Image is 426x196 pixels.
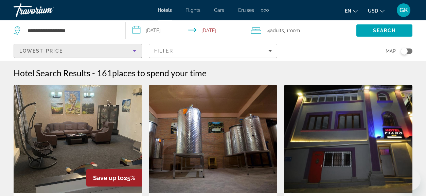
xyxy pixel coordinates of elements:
h1: Hotel Search Results [14,68,90,78]
a: Flights [185,7,200,13]
img: Hotel Mogzauri [149,85,277,193]
a: Travorium [14,1,82,19]
input: Search hotel destination [27,25,115,36]
div: 25% [86,169,142,187]
button: Extra navigation items [261,5,269,16]
span: Map [386,46,396,56]
span: en [345,8,351,14]
iframe: Кнопка запуска окна обмена сообщениями [399,169,421,191]
span: GK [400,7,408,14]
img: Piano Hotel [284,85,412,193]
button: Select check in and out date [126,20,245,41]
span: Lowest Price [19,48,63,54]
a: Hotels [158,7,172,13]
span: places to spend your time [112,68,207,78]
button: Search [356,24,412,37]
button: Filters [149,44,277,58]
button: Toggle map [396,48,412,54]
span: Adults [270,28,284,33]
span: Room [288,28,300,33]
mat-select: Sort by [19,47,136,55]
h2: 161 [97,68,207,78]
button: User Menu [395,3,412,17]
span: Save up to [93,174,124,181]
span: Filter [154,48,174,54]
img: Villa Old Sololaki [14,85,142,193]
span: , 1 [284,26,300,35]
span: - [92,68,95,78]
span: USD [368,8,378,14]
a: Cruises [238,7,254,13]
a: Cars [214,7,224,13]
span: 4 [267,26,284,35]
button: Change language [345,6,358,16]
button: Travelers: 4 adults, 0 children [244,20,356,41]
span: Search [373,28,396,33]
button: Change currency [368,6,385,16]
